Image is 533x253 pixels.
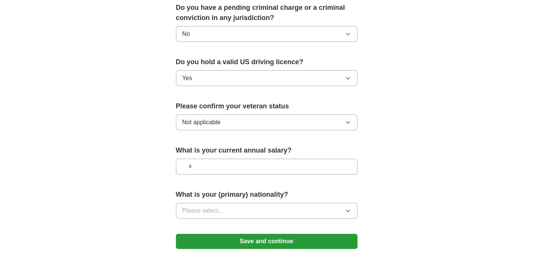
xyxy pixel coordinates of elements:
[176,26,357,42] button: No
[182,206,224,215] span: Please select...
[176,114,357,130] button: Not applicable
[182,118,221,127] span: Not applicable
[176,190,357,200] label: What is your (primary) nationality?
[182,74,192,83] span: Yes
[176,57,357,67] label: Do you hold a valid US driving licence?
[182,29,190,39] span: No
[176,145,357,156] label: What is your current annual salary?
[176,203,357,219] button: Please select...
[176,234,357,249] button: Save and continue
[176,101,357,111] label: Please confirm your veteran status
[176,3,357,23] label: Do you have a pending criminal charge or a criminal conviction in any jurisdiction?
[176,70,357,86] button: Yes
